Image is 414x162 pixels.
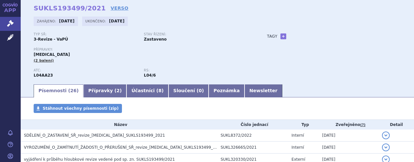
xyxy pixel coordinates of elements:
span: Externí [291,157,305,162]
td: SUKL8372/2022 [217,130,288,142]
abbr: (?) [360,123,365,127]
a: Poznámka [209,84,245,97]
th: Detail [379,120,414,130]
th: Zveřejněno [319,120,379,130]
span: Interní [291,145,304,150]
a: VERSO [111,5,128,11]
strong: [DATE] [59,19,75,23]
span: [MEDICAL_DATA] [34,52,70,57]
td: SUKL326665/2021 [217,142,288,154]
span: 2 [116,88,120,93]
p: Typ SŘ: [34,32,137,36]
p: Přípravky: [34,48,254,52]
strong: SUKLS193499/2021 [34,4,106,12]
th: Název [21,120,217,130]
td: [DATE] [319,130,379,142]
span: (2 balení) [34,58,54,63]
span: 0 [199,88,202,93]
button: detail [382,143,390,151]
th: Číslo jednací [217,120,288,130]
span: VYROZUMĚNÍ_O_ZAMÍTNUTÍ_ŽÁDOSTI_O_PŘERUŠENÍ_SŘ_revize_natalizumab_SUKLS193499_2021 [24,145,223,150]
span: 8 [158,88,162,93]
a: Newsletter [245,84,282,97]
a: Účastníci (8) [126,84,168,97]
th: Typ [288,120,319,130]
span: Stáhnout všechny písemnosti (zip) [43,106,119,111]
span: vyjádření k průběhu hloubkové revize vedené pod sp. zn. SUKLS193499/2021 [24,157,175,162]
a: + [280,33,286,39]
strong: NATALIZUMAB [34,73,53,78]
span: 26 [70,88,76,93]
strong: 3-Revize - VaPÚ [34,37,68,42]
td: [DATE] [319,142,379,154]
strong: natalizumab [144,73,156,78]
a: Sloučení (0) [169,84,209,97]
h3: Tagy [267,32,278,40]
strong: [DATE] [109,19,125,23]
span: Zahájeno: [37,19,57,24]
a: Stáhnout všechny písemnosti (zip) [34,104,122,113]
span: SDĚLENÍ_O_ZASTAVENÍ_SŘ_revize_natalizumab_SUKLS193499_2021 [24,133,165,138]
strong: Zastaveno [144,37,167,42]
a: Přípravky (2) [83,84,126,97]
span: Ukončeno: [85,19,107,24]
p: ATC: [34,69,137,72]
span: Interní [291,133,304,138]
a: Písemnosti (26) [34,84,83,97]
button: detail [382,131,390,139]
p: Stav řízení: [144,32,248,36]
p: RS: [144,69,248,72]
